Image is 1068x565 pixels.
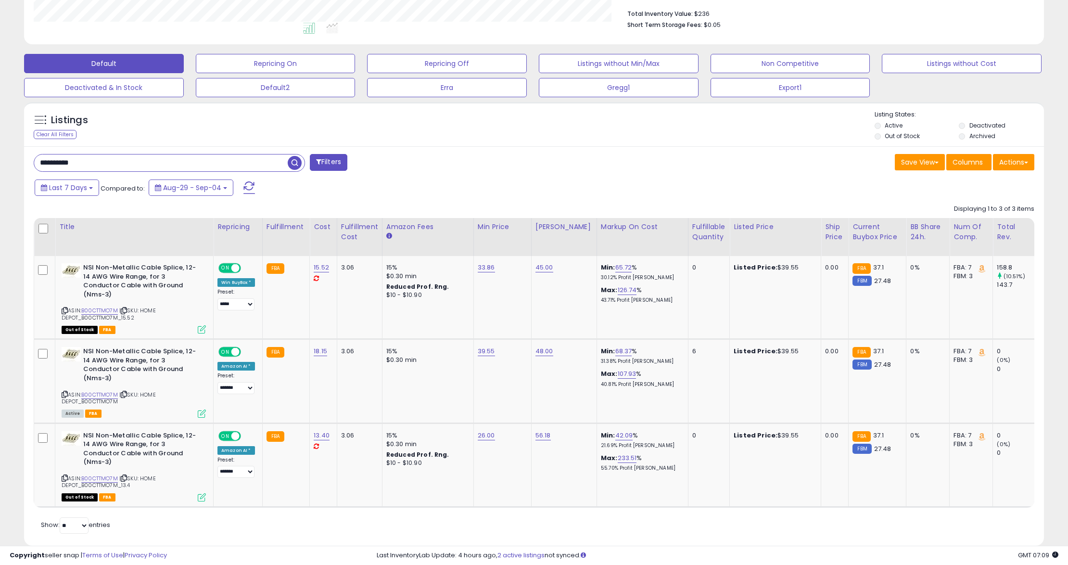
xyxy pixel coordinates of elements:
[83,431,200,469] b: NSI Non-Metallic Cable Splice, 12-14 AWG Wire Range, for 3 Conductor Cable with Ground (Nms-3)
[946,154,992,170] button: Columns
[825,263,841,272] div: 0.00
[49,183,87,193] span: Last 7 Days
[217,457,255,478] div: Preset:
[692,347,722,356] div: 6
[825,431,841,440] div: 0.00
[267,431,284,442] small: FBA
[601,369,618,378] b: Max:
[601,370,681,387] div: %
[874,444,891,453] span: 27.48
[601,222,684,232] div: Markup on Cost
[997,365,1036,373] div: 0
[314,347,327,356] a: 18.15
[734,263,814,272] div: $39.55
[1018,551,1058,560] span: 2025-09-12 07:09 GMT
[62,263,81,278] img: 41U+l6MflhL._SL40_.jpg
[734,263,777,272] b: Listed Price:
[601,274,681,281] p: 30.12% Profit [PERSON_NAME]
[386,347,466,356] div: 15%
[497,551,545,560] a: 2 active listings
[997,431,1036,440] div: 0
[217,372,255,394] div: Preset:
[993,154,1034,170] button: Actions
[734,431,814,440] div: $39.55
[954,272,985,281] div: FBM: 3
[618,285,637,295] a: 126.74
[895,154,945,170] button: Save View
[1004,272,1025,280] small: (10.51%)
[386,282,449,291] b: Reduced Prof. Rng.
[82,551,123,560] a: Terms of Use
[601,381,681,388] p: 40.81% Profit [PERSON_NAME]
[539,78,699,97] button: Gregg1
[478,222,527,232] div: Min Price
[825,222,844,242] div: Ship Price
[910,431,942,440] div: 0%
[601,263,615,272] b: Min:
[615,263,632,272] a: 65.72
[535,431,551,440] a: 56.18
[997,347,1036,356] div: 0
[314,222,333,232] div: Cost
[10,551,45,560] strong: Copyright
[910,222,945,242] div: BB Share 24h.
[969,132,995,140] label: Archived
[873,347,884,356] span: 37.1
[627,10,693,18] b: Total Inventory Value:
[711,54,870,73] button: Non Competitive
[954,263,985,272] div: FBA: 7
[62,410,84,418] span: All listings currently available for purchase on Amazon
[535,222,593,232] div: [PERSON_NAME]
[601,465,681,472] p: 55.70% Profit [PERSON_NAME]
[196,54,356,73] button: Repricing On
[478,263,495,272] a: 33.86
[81,391,118,399] a: B00CTTMO7M
[910,347,942,356] div: 0%
[627,21,702,29] b: Short Term Storage Fees:
[314,263,329,272] a: 15.52
[692,263,722,272] div: 0
[341,431,375,440] div: 3.06
[240,348,255,356] span: OFF
[627,7,1027,19] li: $236
[125,551,167,560] a: Privacy Policy
[882,54,1042,73] button: Listings without Cost
[217,289,255,310] div: Preset:
[386,222,470,232] div: Amazon Fees
[81,307,118,315] a: B00CTTMO7M
[601,285,618,295] b: Max:
[367,54,527,73] button: Repricing Off
[62,326,98,334] span: All listings that are currently out of stock and unavailable for purchase on Amazon
[852,444,871,454] small: FBM
[367,78,527,97] button: Erra
[601,431,615,440] b: Min:
[341,347,375,356] div: 3.06
[873,431,884,440] span: 37.1
[386,459,466,467] div: $10 - $10.90
[62,347,206,416] div: ASIN:
[997,440,1010,448] small: (0%)
[101,184,145,193] span: Compared to:
[217,362,255,371] div: Amazon AI *
[597,218,688,256] th: The percentage added to the cost of goods (COGS) that forms the calculator for Min & Max prices.
[601,297,681,304] p: 43.71% Profit [PERSON_NAME]
[478,347,495,356] a: 39.55
[267,347,284,358] small: FBA
[267,222,305,232] div: Fulfillment
[240,432,255,440] span: OFF
[386,356,466,364] div: $0.30 min
[149,180,233,196] button: Aug-29 - Sep-04
[83,263,200,301] b: NSI Non-Metallic Cable Splice, 12-14 AWG Wire Range, for 3 Conductor Cable with Ground (Nms-3)
[874,360,891,369] span: 27.48
[852,222,902,242] div: Current Buybox Price
[601,286,681,304] div: %
[997,263,1036,272] div: 158.8
[704,20,721,29] span: $0.05
[885,121,903,129] label: Active
[386,272,466,281] div: $0.30 min
[62,493,98,501] span: All listings that are currently out of stock and unavailable for purchase on Amazon
[825,347,841,356] div: 0.00
[81,475,118,483] a: B00CTTMO7M
[910,263,942,272] div: 0%
[852,360,871,370] small: FBM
